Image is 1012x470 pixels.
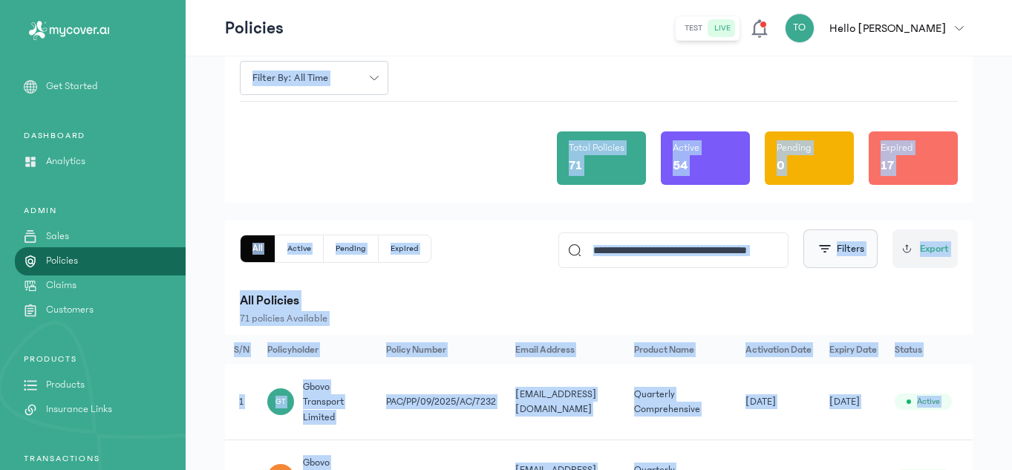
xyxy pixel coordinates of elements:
button: Export [892,229,958,268]
button: Expired [379,235,431,262]
span: Filter by: all time [244,71,337,86]
button: Active [275,235,324,262]
span: [DATE] [829,394,860,409]
button: TOHello [PERSON_NAME] [785,13,973,43]
span: [EMAIL_ADDRESS][DOMAIN_NAME] [515,389,596,414]
button: Pending [324,235,379,262]
p: Total Policies [569,140,624,155]
button: test [679,19,708,37]
th: Status [886,335,965,365]
th: Email Address [506,335,625,365]
p: Sales [46,229,69,244]
p: Active [673,140,699,155]
button: Filters [803,229,878,268]
th: Product Name [625,335,737,365]
p: 54 [673,155,688,176]
p: 17 [881,155,894,176]
button: Filter by: all time [240,61,388,95]
th: Expiry Date [820,335,886,365]
th: Policyholder [258,335,377,365]
span: gbovo transport limited [303,379,368,425]
p: 71 [569,155,582,176]
p: Hello [PERSON_NAME] [829,19,946,37]
div: TO [785,13,815,43]
p: Customers [46,302,94,318]
div: GT [267,388,294,415]
th: S/N [225,335,258,365]
td: PAC/PP/09/2025/AC/7232 [377,365,507,440]
button: All [241,235,275,262]
p: Policies [225,16,284,40]
p: Insurance Links [46,402,112,417]
p: Products [46,377,85,393]
p: All Policies [240,290,958,311]
span: Export [920,241,949,257]
p: Get Started [46,79,98,94]
p: Claims [46,278,76,293]
th: Activation Date [737,335,820,365]
button: live [708,19,737,37]
p: 0 [777,155,785,176]
p: Pending [777,140,812,155]
td: Quarterly Comprehensive [625,365,737,440]
p: 71 policies Available [240,311,958,326]
p: Analytics [46,154,85,169]
th: Policy Number [377,335,507,365]
span: Active [917,396,940,408]
span: [DATE] [745,394,776,409]
p: Policies [46,253,78,269]
p: Expired [881,140,913,155]
span: 1 [239,396,244,407]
